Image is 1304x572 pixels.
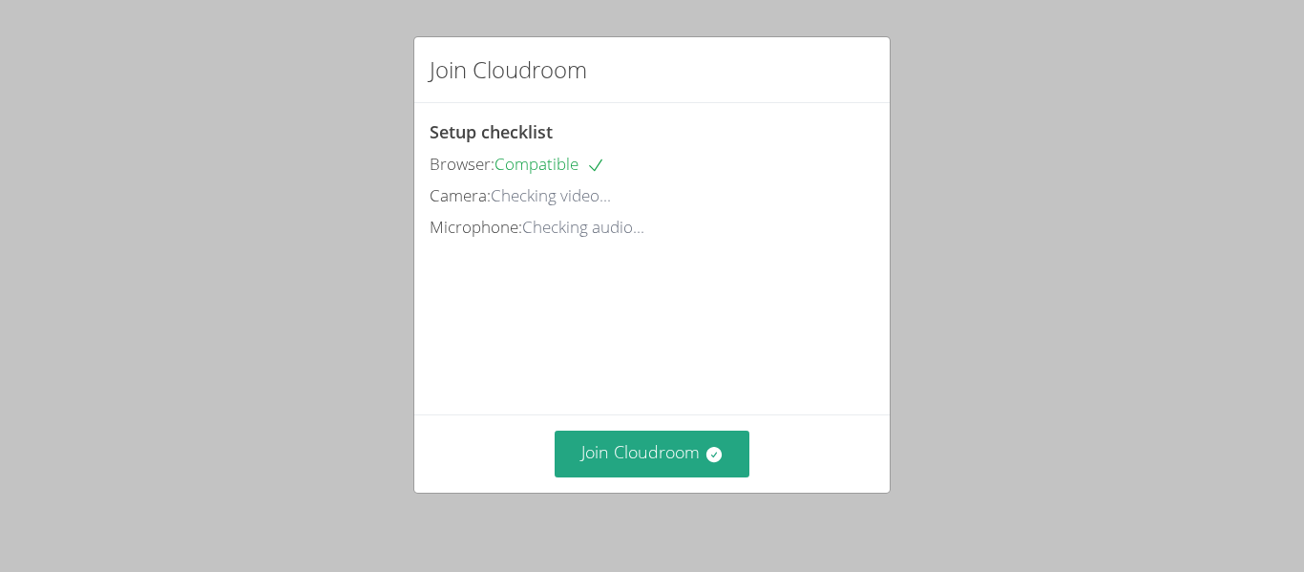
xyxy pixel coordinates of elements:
[430,53,587,87] h2: Join Cloudroom
[430,184,491,206] span: Camera:
[522,216,644,238] span: Checking audio...
[494,153,605,175] span: Compatible
[430,153,494,175] span: Browser:
[430,216,522,238] span: Microphone:
[555,431,750,477] button: Join Cloudroom
[491,184,611,206] span: Checking video...
[430,120,553,143] span: Setup checklist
